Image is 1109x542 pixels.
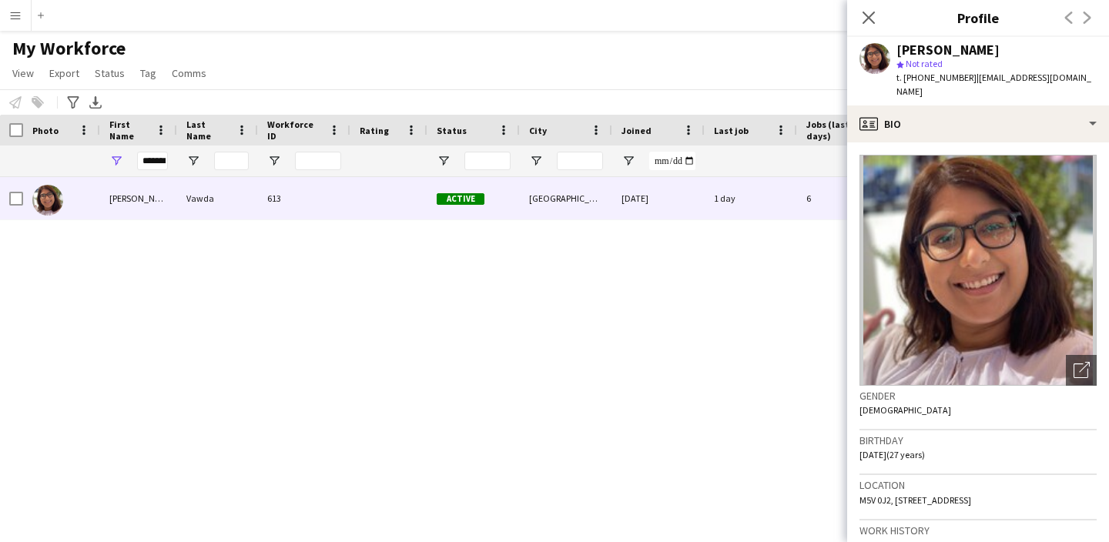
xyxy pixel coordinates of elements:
[464,152,511,170] input: Status Filter Input
[896,72,977,83] span: t. [PHONE_NUMBER]
[140,66,156,80] span: Tag
[258,177,350,219] div: 613
[49,66,79,80] span: Export
[437,193,484,205] span: Active
[64,93,82,112] app-action-btn: Advanced filters
[172,66,206,80] span: Comms
[649,152,695,170] input: Joined Filter Input
[437,154,451,168] button: Open Filter Menu
[906,58,943,69] span: Not rated
[529,125,547,136] span: City
[95,66,125,80] span: Status
[859,155,1097,386] img: Crew avatar or photo
[86,93,105,112] app-action-btn: Export XLSX
[859,433,1097,447] h3: Birthday
[437,125,467,136] span: Status
[847,8,1109,28] h3: Profile
[214,152,249,170] input: Last Name Filter Input
[12,37,126,60] span: My Workforce
[859,524,1097,537] h3: Work history
[622,125,652,136] span: Joined
[186,119,230,142] span: Last Name
[859,478,1097,492] h3: Location
[896,43,1000,57] div: [PERSON_NAME]
[6,63,40,83] a: View
[89,63,131,83] a: Status
[896,72,1091,97] span: | [EMAIL_ADDRESS][DOMAIN_NAME]
[134,63,162,83] a: Tag
[1066,355,1097,386] div: Open photos pop-in
[557,152,603,170] input: City Filter Input
[32,185,63,216] img: Shakira Vawda
[705,177,797,219] div: 1 day
[137,152,168,170] input: First Name Filter Input
[806,119,862,142] span: Jobs (last 90 days)
[109,119,149,142] span: First Name
[267,154,281,168] button: Open Filter Menu
[166,63,213,83] a: Comms
[267,119,323,142] span: Workforce ID
[295,152,341,170] input: Workforce ID Filter Input
[186,154,200,168] button: Open Filter Menu
[177,177,258,219] div: Vawda
[847,105,1109,142] div: Bio
[100,177,177,219] div: [PERSON_NAME]
[520,177,612,219] div: [GEOGRAPHIC_DATA]
[714,125,749,136] span: Last job
[12,66,34,80] span: View
[360,125,389,136] span: Rating
[859,389,1097,403] h3: Gender
[859,404,951,416] span: [DEMOGRAPHIC_DATA]
[797,177,890,219] div: 6
[43,63,85,83] a: Export
[32,125,59,136] span: Photo
[859,494,971,506] span: M5V 0J2, [STREET_ADDRESS]
[109,154,123,168] button: Open Filter Menu
[622,154,635,168] button: Open Filter Menu
[859,449,925,460] span: [DATE] (27 years)
[612,177,705,219] div: [DATE]
[529,154,543,168] button: Open Filter Menu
